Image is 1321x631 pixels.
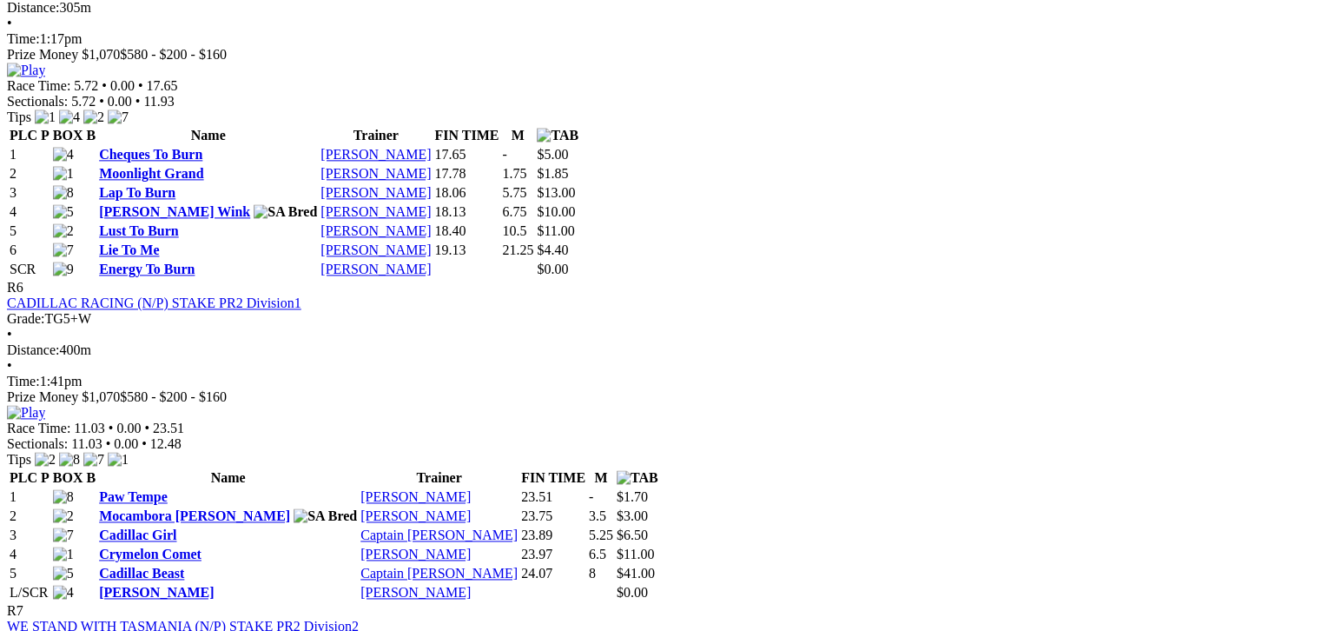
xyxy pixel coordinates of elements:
[7,78,70,93] span: Race Time:
[7,436,68,451] span: Sectionals:
[35,452,56,468] img: 2
[99,489,168,504] a: Paw Tempe
[360,547,471,561] a: [PERSON_NAME]
[7,342,59,357] span: Distance:
[74,421,104,435] span: 11.03
[9,565,50,582] td: 5
[537,166,568,181] span: $1.85
[53,566,74,581] img: 5
[99,166,203,181] a: Moonlight Grand
[9,203,50,221] td: 4
[53,508,74,524] img: 2
[9,488,50,506] td: 1
[53,547,74,562] img: 1
[502,223,526,238] text: 10.5
[589,547,606,561] text: 6.5
[7,421,70,435] span: Race Time:
[147,78,178,93] span: 17.65
[106,436,111,451] span: •
[99,566,184,581] a: Cadillac Beast
[433,146,499,163] td: 17.65
[320,147,431,162] a: [PERSON_NAME]
[589,508,606,523] text: 3.5
[7,311,1314,327] div: TG5+W
[99,223,179,238] a: Lust To Burn
[98,127,318,144] th: Name
[7,311,45,326] span: Grade:
[520,546,586,563] td: 23.97
[502,166,526,181] text: 1.75
[9,546,50,563] td: 4
[83,452,104,468] img: 7
[502,147,506,162] text: -
[360,508,471,523] a: [PERSON_NAME]
[617,489,648,504] span: $1.70
[7,63,45,78] img: Play
[109,421,114,435] span: •
[138,78,143,93] span: •
[433,127,499,144] th: FIN TIME
[7,16,12,30] span: •
[360,566,518,581] a: Captain [PERSON_NAME]
[59,110,80,125] img: 4
[537,128,578,143] img: TAB
[7,110,31,124] span: Tips
[53,147,74,163] img: 4
[99,508,290,523] a: Mocambora [PERSON_NAME]
[294,508,357,524] img: SA Bred
[617,547,654,561] span: $11.00
[35,110,56,125] img: 1
[7,31,40,46] span: Time:
[320,204,431,219] a: [PERSON_NAME]
[7,603,23,618] span: R7
[110,78,135,93] span: 0.00
[360,528,518,542] a: Captain [PERSON_NAME]
[7,280,23,295] span: R6
[53,528,74,543] img: 7
[617,470,658,486] img: TAB
[41,470,50,485] span: P
[114,436,138,451] span: 0.00
[99,528,176,542] a: Cadillac Girl
[59,452,80,468] img: 8
[150,436,182,451] span: 12.48
[9,165,50,183] td: 2
[9,184,50,202] td: 3
[433,242,499,259] td: 19.13
[7,342,1314,358] div: 400m
[433,165,499,183] td: 17.78
[320,223,431,238] a: [PERSON_NAME]
[86,128,96,143] span: B
[102,78,107,93] span: •
[53,242,74,258] img: 7
[108,452,129,468] img: 1
[7,31,1314,47] div: 1:17pm
[360,469,518,487] th: Trainer
[108,94,132,109] span: 0.00
[99,94,104,109] span: •
[320,166,431,181] a: [PERSON_NAME]
[502,242,533,257] text: 21.25
[71,436,102,451] span: 11.03
[142,436,147,451] span: •
[360,585,471,600] a: [PERSON_NAME]
[433,184,499,202] td: 18.06
[7,374,1314,389] div: 1:41pm
[53,185,74,201] img: 8
[86,470,96,485] span: B
[9,527,50,544] td: 3
[617,566,655,581] span: $41.00
[520,488,586,506] td: 23.51
[7,296,301,310] a: CADILLAC RACING (N/P) STAKE PR2 Division1
[9,223,50,240] td: 5
[99,204,250,219] a: [PERSON_NAME] Wink
[71,94,96,109] span: 5.72
[588,469,614,487] th: M
[7,405,45,421] img: Play
[617,528,648,542] span: $6.50
[53,262,74,277] img: 9
[99,585,214,600] a: [PERSON_NAME]
[537,262,568,276] span: $0.00
[74,78,98,93] span: 5.72
[589,528,613,542] text: 5.25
